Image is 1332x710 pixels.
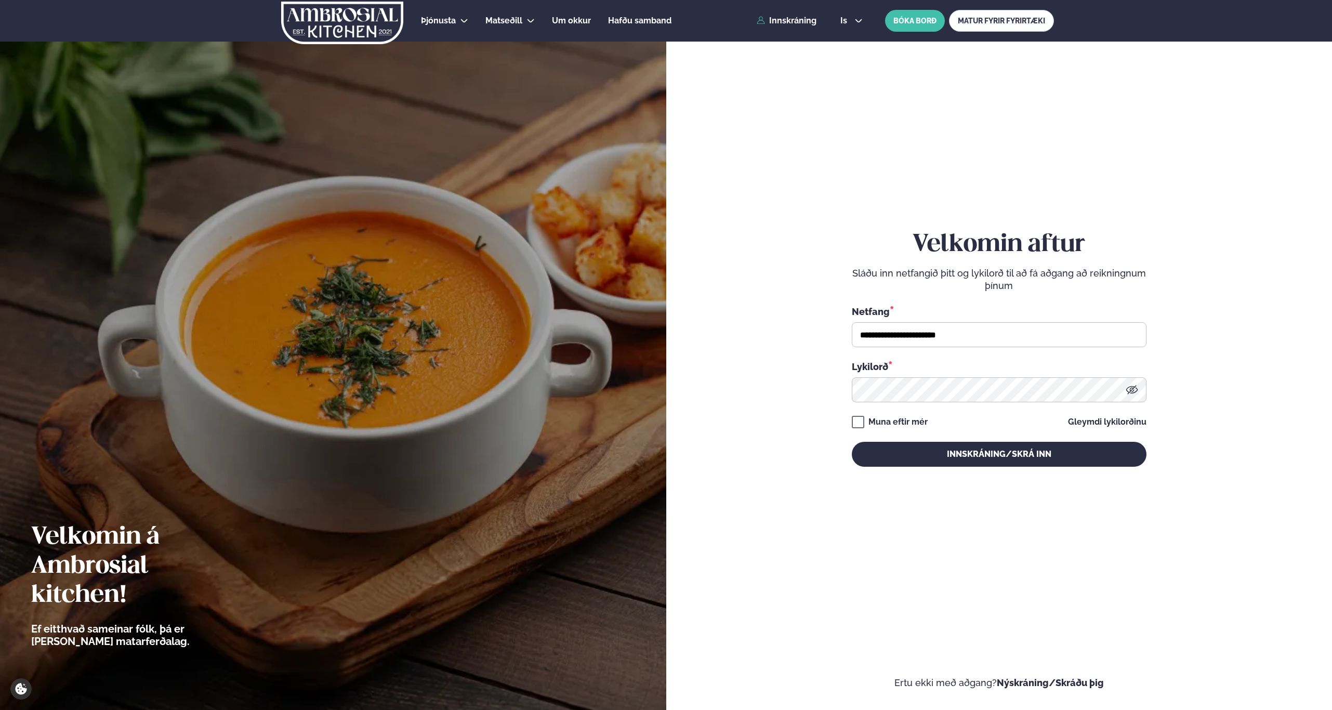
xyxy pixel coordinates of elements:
[757,16,816,25] a: Innskráning
[10,678,32,700] a: Cookie settings
[31,623,247,648] p: Ef eitthvað sameinar fólk, þá er [PERSON_NAME] matarferðalag.
[840,17,850,25] span: is
[421,15,456,27] a: Þjónusta
[997,677,1104,688] a: Nýskráning/Skráðu þig
[852,230,1146,259] h2: Velkomin aftur
[949,10,1054,32] a: MATUR FYRIR FYRIRTÆKI
[832,17,871,25] button: is
[280,2,404,44] img: logo
[485,16,522,25] span: Matseðill
[421,16,456,25] span: Þjónusta
[608,15,671,27] a: Hafðu samband
[31,523,247,610] h2: Velkomin á Ambrosial kitchen!
[852,267,1146,292] p: Sláðu inn netfangið þitt og lykilorð til að fá aðgang að reikningnum þínum
[1068,418,1146,426] a: Gleymdi lykilorðinu
[552,15,591,27] a: Um okkur
[852,305,1146,318] div: Netfang
[608,16,671,25] span: Hafðu samband
[485,15,522,27] a: Matseðill
[885,10,945,32] button: BÓKA BORÐ
[852,360,1146,373] div: Lykilorð
[852,442,1146,467] button: Innskráning/Skrá inn
[697,677,1301,689] p: Ertu ekki með aðgang?
[552,16,591,25] span: Um okkur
